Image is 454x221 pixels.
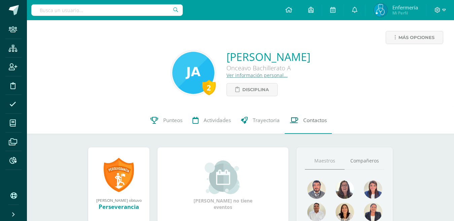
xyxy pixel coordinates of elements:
[95,197,143,203] div: [PERSON_NAME] obtuvo
[236,107,285,134] a: Trayectoria
[202,80,216,95] div: 2
[307,180,326,199] img: bd51737d0f7db0a37ff170fbd9075162.png
[226,64,310,72] div: Onceavo Bachillerato A
[392,10,418,16] span: Mi Perfil
[226,83,278,96] a: Disciplina
[163,117,182,124] span: Punteos
[285,107,332,134] a: Contactos
[187,107,236,134] a: Actividades
[226,49,310,64] a: [PERSON_NAME]
[386,31,443,44] a: Más opciones
[398,31,434,44] span: Más opciones
[253,117,280,124] span: Trayectoria
[336,180,354,199] img: a4871f238fc6f9e1d7ed418e21754428.png
[95,203,143,211] div: Perseverancia
[31,4,183,16] input: Busca un usuario...
[364,180,382,199] img: aefa6dbabf641819c41d1760b7b82962.png
[305,152,345,170] a: Maestros
[145,107,187,134] a: Punteos
[303,117,327,124] span: Contactos
[392,4,418,11] span: Enfermería
[226,72,288,78] a: Ver información personal...
[205,160,241,194] img: event_small.png
[189,160,257,210] div: [PERSON_NAME] no tiene eventos
[204,117,231,124] span: Actividades
[242,83,269,96] span: Disciplina
[172,52,214,94] img: e2b9df452a3afc201f0714a5873ff540.png
[345,152,384,170] a: Compañeros
[374,3,387,17] img: aa4f30ea005d28cfb9f9341ec9462115.png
